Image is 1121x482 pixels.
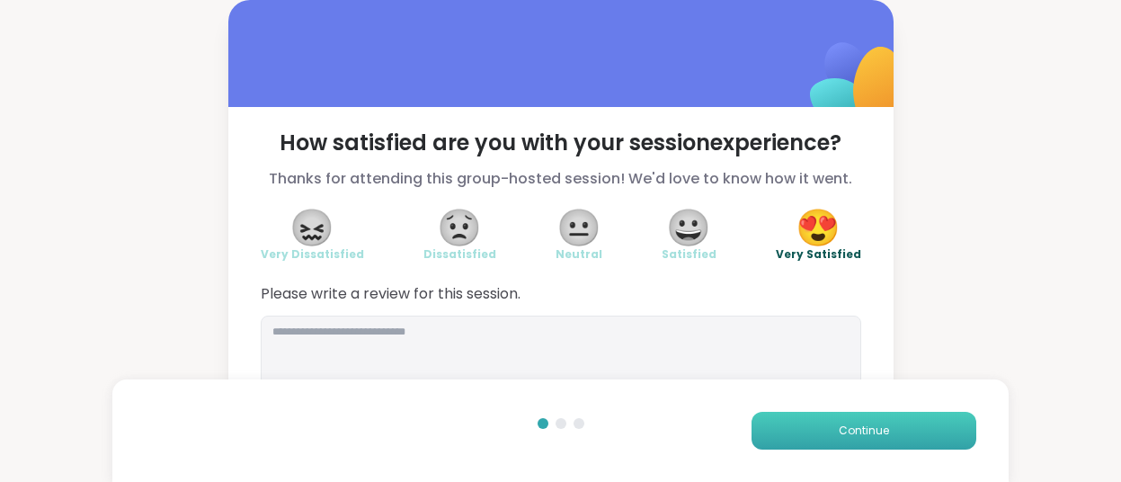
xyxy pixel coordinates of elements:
span: Continue [839,423,889,439]
span: Thanks for attending this group-hosted session! We'd love to know how it went. [261,168,861,190]
span: 😖 [289,211,334,244]
span: Neutral [556,247,602,262]
span: 😍 [796,211,841,244]
span: 😐 [556,211,601,244]
span: How satisfied are you with your session experience? [261,129,861,157]
span: 😟 [437,211,482,244]
span: Satisfied [662,247,716,262]
span: Dissatisfied [423,247,496,262]
button: Continue [752,412,976,450]
span: Very Dissatisfied [261,247,364,262]
span: Please write a review for this session. [261,283,861,305]
span: Very Satisfied [776,247,861,262]
span: 😀 [666,211,711,244]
